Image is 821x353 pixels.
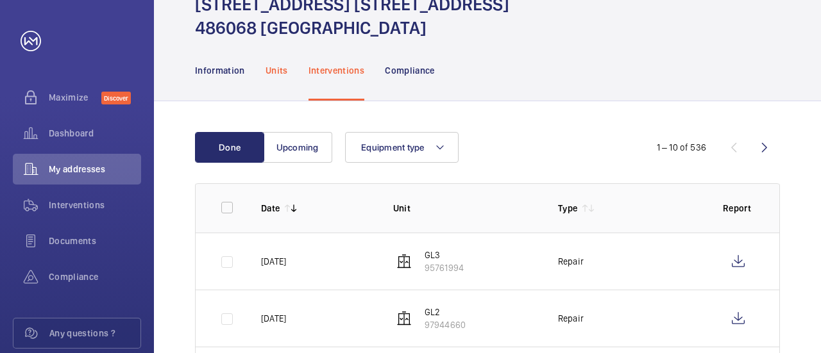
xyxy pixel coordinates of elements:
[49,91,101,104] span: Maximize
[49,327,140,340] span: Any questions ?
[195,132,264,163] button: Done
[396,311,412,326] img: elevator.svg
[723,202,754,215] p: Report
[101,92,131,104] span: Discover
[558,202,577,215] p: Type
[657,141,706,154] div: 1 – 10 of 536
[49,127,141,140] span: Dashboard
[309,64,365,77] p: Interventions
[425,261,464,274] p: 95761994
[425,249,464,261] p: GL3
[49,163,141,176] span: My addresses
[345,132,459,163] button: Equipment type
[195,64,245,77] p: Information
[261,202,280,215] p: Date
[263,132,332,163] button: Upcoming
[49,270,141,283] span: Compliance
[396,254,412,269] img: elevator.svg
[261,255,286,268] p: [DATE]
[261,312,286,325] p: [DATE]
[558,312,584,325] p: Repair
[266,64,288,77] p: Units
[49,199,141,211] span: Interventions
[425,306,466,318] p: GL2
[361,142,425,152] span: Equipment type
[425,318,466,331] p: 97944660
[393,202,537,215] p: Unit
[385,64,435,77] p: Compliance
[558,255,584,268] p: Repair
[49,234,141,247] span: Documents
